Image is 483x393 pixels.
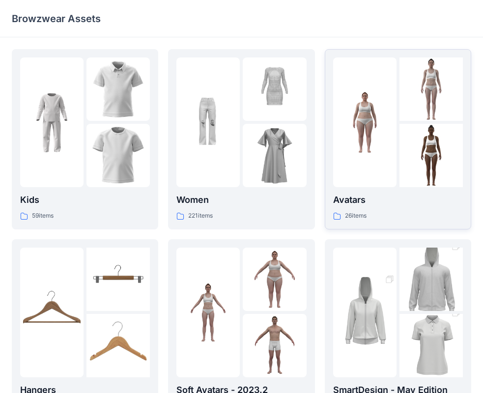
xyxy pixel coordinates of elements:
img: folder 3 [86,314,150,377]
p: 221 items [188,211,213,221]
img: folder 1 [176,91,240,154]
p: 59 items [32,211,54,221]
img: folder 1 [333,91,397,154]
p: Browzwear Assets [12,12,101,26]
img: folder 1 [20,281,84,344]
a: folder 1folder 2folder 3Women221items [168,49,314,229]
img: folder 1 [333,265,397,360]
a: folder 1folder 2folder 3Kids59items [12,49,158,229]
img: folder 2 [399,232,463,327]
img: folder 3 [243,314,306,377]
img: folder 2 [399,57,463,121]
p: 26 items [345,211,367,221]
p: Women [176,193,306,207]
img: folder 2 [243,248,306,311]
p: Kids [20,193,150,207]
img: folder 1 [20,91,84,154]
p: Avatars [333,193,463,207]
img: folder 3 [399,124,463,187]
img: folder 2 [86,57,150,121]
img: folder 3 [243,124,306,187]
img: folder 1 [176,281,240,344]
img: folder 3 [86,124,150,187]
img: folder 2 [86,248,150,311]
a: folder 1folder 2folder 3Avatars26items [325,49,471,229]
img: folder 2 [243,57,306,121]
